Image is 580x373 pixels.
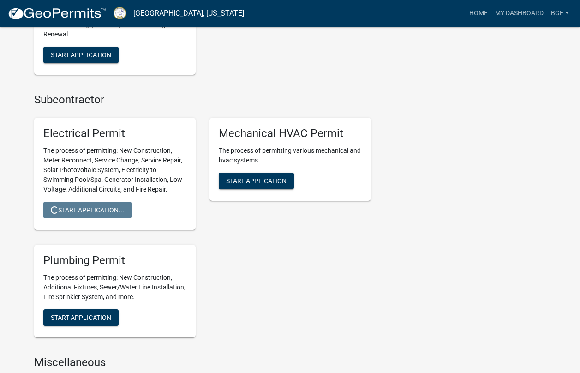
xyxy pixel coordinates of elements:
[51,313,111,321] span: Start Application
[219,146,362,165] p: The process of permitting various mechanical and hvac systems.
[43,202,132,218] button: Start Application...
[466,5,491,22] a: Home
[34,93,371,107] h4: Subcontractor
[43,254,186,267] h5: Plumbing Permit
[51,206,124,214] span: Start Application...
[43,309,119,326] button: Start Application
[51,51,111,59] span: Start Application
[43,146,186,194] p: The process of permitting: New Construction, Meter Reconnect, Service Change, Service Repair, Sol...
[226,177,287,185] span: Start Application
[219,173,294,189] button: Start Application
[219,127,362,140] h5: Mechanical HVAC Permit
[547,5,573,22] a: BGE
[491,5,547,22] a: My Dashboard
[133,6,244,21] a: [GEOGRAPHIC_DATA], [US_STATE]
[114,7,126,19] img: Putnam County, Georgia
[43,47,119,63] button: Start Application
[34,356,371,369] h4: Miscellaneous
[43,127,186,140] h5: Electrical Permit
[43,273,186,302] p: The process of permitting: New Construction, Additional Fixtures, Sewer/Water Line Installation, ...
